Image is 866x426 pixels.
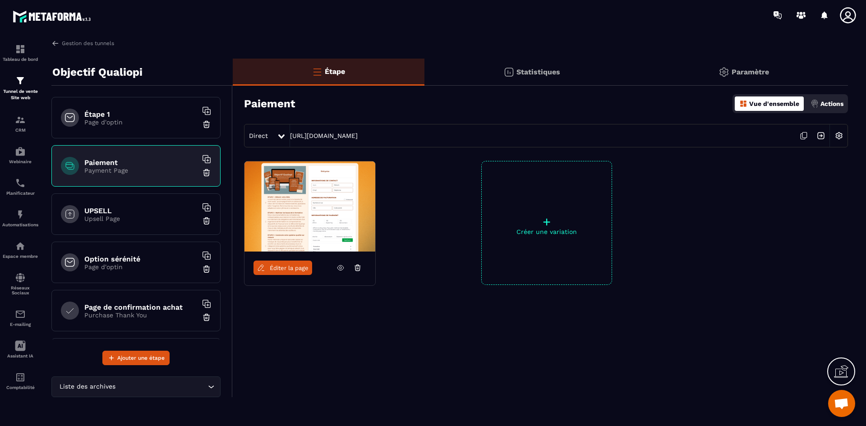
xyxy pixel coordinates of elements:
p: Statistiques [516,68,560,76]
a: [URL][DOMAIN_NAME] [290,132,358,139]
p: Planificateur [2,191,38,196]
img: logo [13,8,94,25]
img: setting-gr.5f69749f.svg [719,67,729,78]
a: social-networksocial-networkRéseaux Sociaux [2,266,38,302]
span: Éditer la page [270,265,309,271]
a: automationsautomationsEspace membre [2,234,38,266]
p: Assistant IA [2,353,38,358]
p: Réseaux Sociaux [2,285,38,295]
p: Créer une variation [482,228,612,235]
img: automations [15,146,26,157]
p: Étape [325,67,345,76]
span: Direct [249,132,268,139]
p: Paramètre [732,68,769,76]
h6: UPSELL [84,206,197,215]
a: Gestion des tunnels [51,39,114,47]
a: emailemailE-mailing [2,302,38,334]
img: email [15,309,26,320]
img: dashboard-orange.40269519.svg [739,100,747,108]
img: formation [15,75,26,86]
p: Webinaire [2,159,38,164]
a: automationsautomationsWebinaire [2,139,38,171]
img: formation [15,115,26,125]
h6: Option sérénité [84,255,197,263]
div: Search for option [51,376,221,397]
p: Tunnel de vente Site web [2,88,38,101]
img: automations [15,241,26,252]
p: Page d'optin [84,263,197,270]
a: formationformationCRM [2,108,38,139]
h6: Page de confirmation achat [84,303,197,311]
img: trash [202,120,211,129]
img: setting-w.858f3a88.svg [830,127,848,144]
img: formation [15,44,26,55]
a: Assistant IA [2,334,38,365]
p: E-mailing [2,322,38,327]
img: bars-o.4a397970.svg [312,66,322,77]
div: Ouvrir le chat [828,390,855,417]
a: formationformationTableau de bord [2,37,38,69]
img: actions.d6e523a2.png [811,100,819,108]
h3: Paiement [244,97,295,110]
p: CRM [2,128,38,133]
p: Payment Page [84,167,197,174]
a: Éditer la page [253,261,312,275]
p: + [482,215,612,228]
img: image [244,161,375,252]
img: trash [202,313,211,322]
a: accountantaccountantComptabilité [2,365,38,397]
h6: Étape 1 [84,110,197,119]
p: Vue d'ensemble [749,100,799,107]
p: Objectif Qualiopi [52,63,143,81]
img: social-network [15,272,26,283]
img: stats.20deebd0.svg [503,67,514,78]
span: Liste des archives [57,382,117,392]
p: Page d'optin [84,119,197,126]
p: Purchase Thank You [84,311,197,319]
img: trash [202,168,211,177]
p: Automatisations [2,222,38,227]
p: Upsell Page [84,215,197,222]
p: Espace membre [2,254,38,259]
span: Ajouter une étape [117,353,165,362]
img: accountant [15,372,26,383]
p: Tableau de bord [2,57,38,62]
input: Search for option [117,382,206,392]
img: automations [15,209,26,220]
a: schedulerschedulerPlanificateur [2,171,38,202]
a: formationformationTunnel de vente Site web [2,69,38,108]
h6: Paiement [84,158,197,167]
button: Ajouter une étape [102,351,170,365]
img: arrow [51,39,60,47]
img: trash [202,265,211,274]
a: automationsautomationsAutomatisations [2,202,38,234]
img: scheduler [15,178,26,188]
img: trash [202,216,211,225]
img: arrow-next.bcc2205e.svg [812,127,829,144]
p: Comptabilité [2,385,38,390]
p: Actions [820,100,843,107]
